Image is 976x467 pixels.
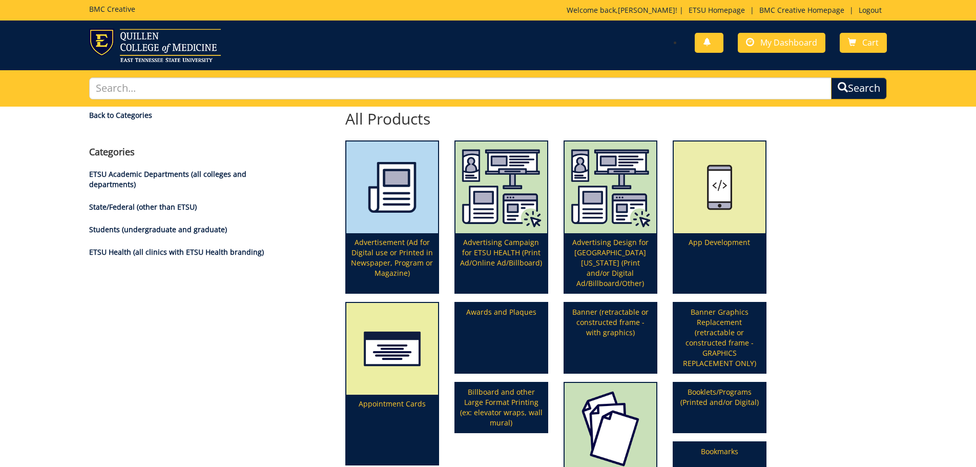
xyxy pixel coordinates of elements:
a: State/Federal (other than ETSU) [89,202,197,212]
a: Banner (retractable or constructed frame - with graphics) [565,303,656,373]
a: Students (undergraduate and graduate) [89,225,227,234]
img: etsu%20health%20marketing%20campaign%20image-6075f5506d2aa2.29536275.png [455,141,547,233]
a: Billboard and other Large Format Printing (ex: elevator wraps, wall mural) [455,383,547,432]
a: ETSU Health (all clinics with ETSU Health branding) [89,247,264,257]
img: ETSU logo [89,29,221,62]
a: Advertising Campaign for ETSU HEALTH (Print Ad/Online Ad/Billboard) [455,141,547,293]
h2: All Products [338,110,774,127]
p: Advertisement (Ad for Digital use or Printed in Newspaper, Program or Magazine) [346,233,438,293]
a: BMC Creative Homepage [754,5,849,15]
img: appointment%20cards-6556843a9f7d00.21763534.png [346,303,438,395]
p: Welcome back, ! | | | [567,5,887,15]
img: etsu%20health%20marketing%20campaign%20image-6075f5506d2aa2.29536275.png [565,141,656,233]
a: Booklets/Programs (Printed and/or Digital) [674,383,765,432]
input: Search... [89,77,832,99]
p: Advertising Campaign for ETSU HEALTH (Print Ad/Online Ad/Billboard) [455,233,547,293]
img: app%20development%20icon-655684178ce609.47323231.png [674,141,765,233]
p: Appointment Cards [346,395,438,464]
a: Awards and Plaques [455,303,547,373]
h5: BMC Creative [89,5,135,13]
a: Banner Graphics Replacement (retractable or constructed frame - GRAPHICS REPLACEMENT ONLY) [674,303,765,373]
a: App Development [674,141,765,293]
a: Back to Categories [89,110,277,120]
button: Search [831,77,887,99]
a: Cart [840,33,887,53]
p: App Development [674,233,765,293]
a: ETSU Academic Departments (all colleges and departments) [89,169,246,189]
a: Advertisement (Ad for Digital use or Printed in Newspaper, Program or Magazine) [346,141,438,293]
a: Appointment Cards [346,303,438,464]
a: Logout [854,5,887,15]
img: printmedia-5fff40aebc8a36.86223841.png [346,141,438,233]
a: ETSU Homepage [683,5,750,15]
span: My Dashboard [760,37,817,48]
a: My Dashboard [738,33,825,53]
h4: Categories [89,147,277,157]
a: [PERSON_NAME] [618,5,675,15]
a: Advertising Design for [GEOGRAPHIC_DATA][US_STATE] (Print and/or Digital Ad/Billboard/Other) [565,141,656,293]
span: Cart [862,37,879,48]
p: Advertising Design for [GEOGRAPHIC_DATA][US_STATE] (Print and/or Digital Ad/Billboard/Other) [565,233,656,293]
